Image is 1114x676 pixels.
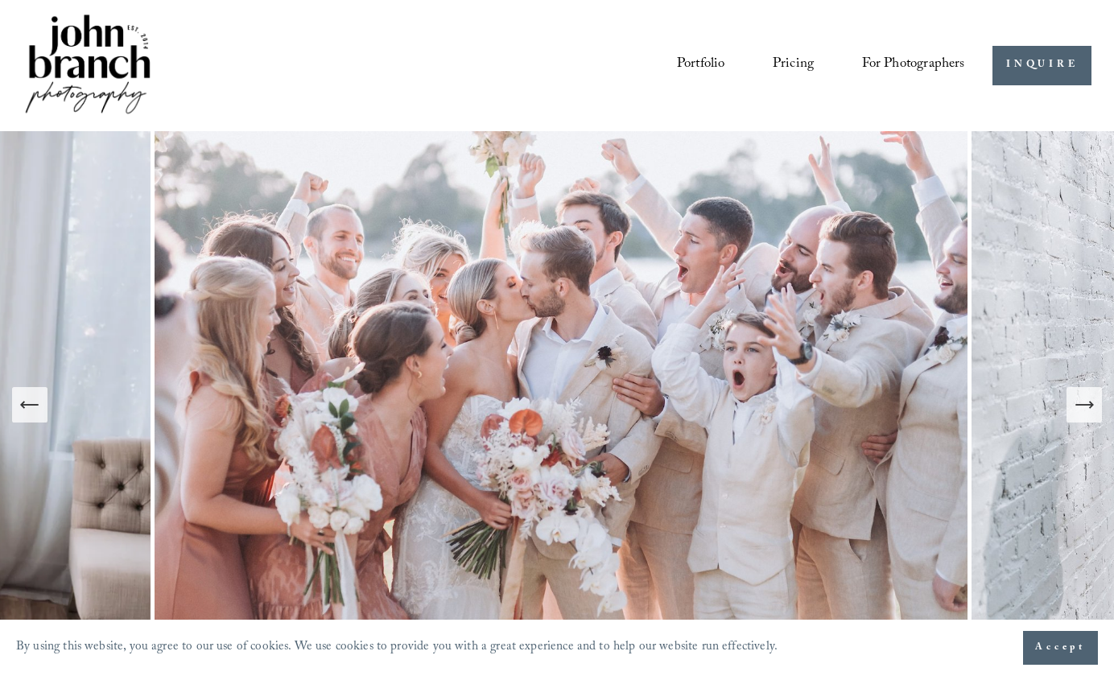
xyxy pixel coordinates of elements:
[677,51,725,80] a: Portfolio
[862,52,965,79] span: For Photographers
[1067,387,1102,422] button: Next Slide
[1023,631,1098,665] button: Accept
[16,636,778,661] p: By using this website, you agree to our use of cookies. We use cookies to provide you with a grea...
[862,51,965,80] a: folder dropdown
[12,387,47,422] button: Previous Slide
[773,51,814,80] a: Pricing
[23,11,153,120] img: John Branch IV Photography
[992,46,1091,85] a: INQUIRE
[1035,640,1086,656] span: Accept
